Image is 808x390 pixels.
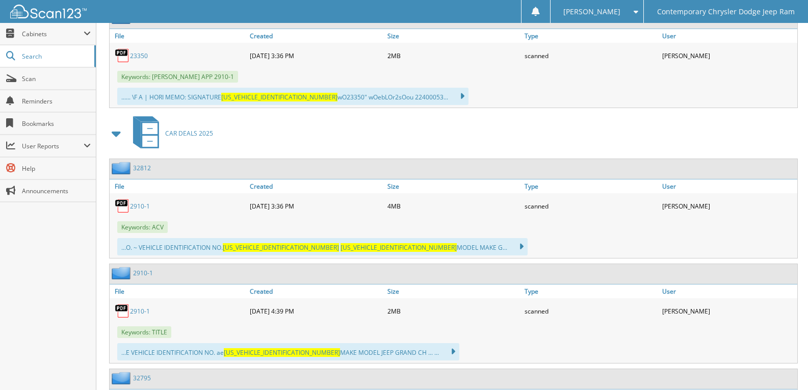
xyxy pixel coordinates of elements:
[247,284,385,298] a: Created
[341,243,457,252] span: [US_VEHICLE_IDENTIFICATION_NUMBER]
[522,45,660,66] div: scanned
[385,45,523,66] div: 2MB
[247,179,385,193] a: Created
[660,45,797,66] div: [PERSON_NAME]
[110,284,247,298] a: File
[115,303,130,319] img: PDF.png
[133,269,153,277] a: 2910-1
[660,301,797,321] div: [PERSON_NAME]
[133,164,151,172] a: 32812
[223,243,339,252] span: [US_VEHICLE_IDENTIFICATION_NUMBER]
[657,9,795,15] span: Contemporary Chrysler Dodge Jeep Ram
[117,343,459,360] div: ...E VEHICLE IDENTIFICATION NO. ae MAKE MODEL JEEP GRAND CH ... ...
[130,307,150,316] a: 2910-1
[247,45,385,66] div: [DATE] 3:36 PM
[522,29,660,43] a: Type
[22,74,91,83] span: Scan
[660,179,797,193] a: User
[22,97,91,106] span: Reminders
[224,348,340,357] span: [US_VEHICLE_IDENTIFICATION_NUMBER]
[112,162,133,174] img: folder2.png
[757,341,808,390] iframe: Chat Widget
[127,113,213,153] a: CAR DEALS 2025
[117,326,171,338] span: Keywords: TITLE
[22,142,84,150] span: User Reports
[117,238,528,255] div: ...O. ~ VEHICLE IDENTIFICATION NO. MODEL MAKE G...
[247,301,385,321] div: [DATE] 4:39 PM
[117,71,238,83] span: Keywords: [PERSON_NAME] APP 2910-1
[385,179,523,193] a: Size
[112,372,133,384] img: folder2.png
[110,29,247,43] a: File
[115,48,130,63] img: PDF.png
[660,196,797,216] div: [PERSON_NAME]
[221,93,337,101] span: [US_VEHICLE_IDENTIFICATION_NUMBER]
[130,202,150,211] a: 2910-1
[22,119,91,128] span: Bookmarks
[130,51,148,60] a: 23350
[660,29,797,43] a: User
[522,284,660,298] a: Type
[110,179,247,193] a: File
[247,196,385,216] div: [DATE] 3:36 PM
[22,164,91,173] span: Help
[10,5,87,18] img: scan123-logo-white.svg
[660,284,797,298] a: User
[563,9,620,15] span: [PERSON_NAME]
[117,221,168,233] span: Keywords: ACV
[115,198,130,214] img: PDF.png
[165,129,213,138] span: CAR DEALS 2025
[133,374,151,382] a: 32795
[385,284,523,298] a: Size
[22,30,84,38] span: Cabinets
[522,301,660,321] div: scanned
[117,88,468,105] div: ...... \F A | HORI MEMO: SIGNATURE wO23350" wOebLOr2sOou 22400053...
[522,196,660,216] div: scanned
[522,179,660,193] a: Type
[247,29,385,43] a: Created
[385,301,523,321] div: 2MB
[22,52,89,61] span: Search
[385,196,523,216] div: 4MB
[22,187,91,195] span: Announcements
[112,267,133,279] img: folder2.png
[385,29,523,43] a: Size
